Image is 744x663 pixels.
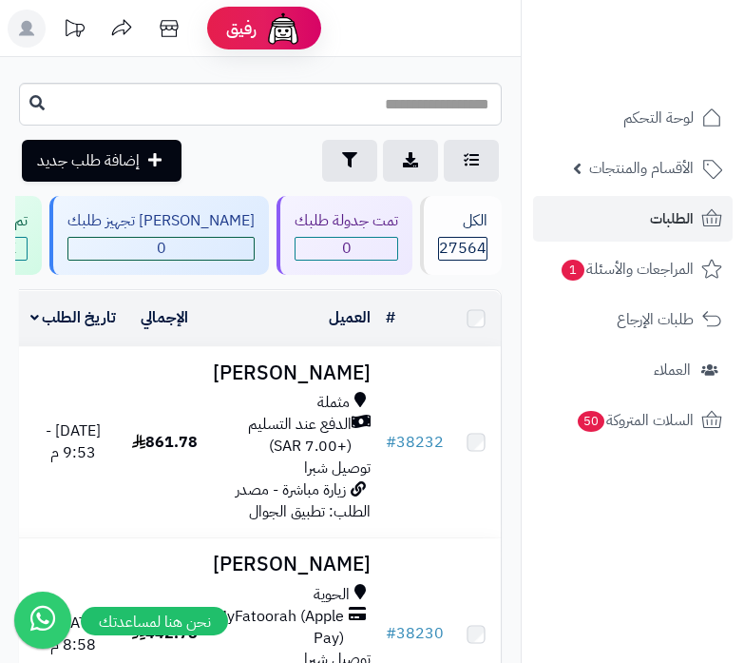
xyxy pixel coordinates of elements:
span: طلبات الإرجاع [617,306,694,333]
span: زيارة مباشرة - مصدر الطلب: تطبيق الجوال [236,478,371,523]
a: #38232 [386,431,444,454]
span: 50 [578,411,604,432]
a: الإجمالي [141,306,188,329]
span: مثملة [317,392,350,414]
span: [DATE] - 8:58 م [46,612,101,656]
span: [DATE] - 9:53 م [46,419,101,464]
span: لوحة التحكم [623,105,694,131]
div: الكل [438,210,487,232]
a: طلبات الإرجاع [533,297,733,342]
span: الدفع عند التسليم (+7.00 SAR) [213,414,352,458]
a: إضافة طلب جديد [22,140,181,182]
span: 0 [68,238,254,260]
span: 27564 [439,238,486,260]
span: 0 [296,238,397,260]
a: [PERSON_NAME] تجهيز طلبك 0 [46,196,273,275]
span: 1 [562,260,584,281]
h3: [PERSON_NAME] [213,362,371,384]
a: الطلبات [533,196,733,242]
a: # [386,306,395,329]
span: # [386,431,396,454]
span: 861.78 [132,431,198,454]
a: تمت جدولة طلبك 0 [273,196,416,275]
img: logo-2.png [615,51,726,91]
span: الحوية [314,584,350,606]
span: توصيل شبرا [304,457,371,479]
a: #38230 [386,622,444,645]
a: الكل27564 [416,196,506,275]
a: لوحة التحكم [533,95,733,141]
div: [PERSON_NAME] تجهيز طلبك [67,210,255,232]
a: تاريخ الطلب [30,306,117,329]
a: تحديثات المنصة [50,10,98,52]
a: السلات المتروكة50 [533,398,733,443]
a: العملاء [533,347,733,393]
span: المراجعات والأسئلة [560,256,694,283]
span: الطلبات [650,205,694,232]
span: العملاء [654,357,691,383]
span: الأقسام والمنتجات [589,155,694,182]
img: ai-face.png [264,10,302,48]
a: العميل [329,306,371,329]
span: MyFatoorah (Apple Pay) [213,606,344,650]
h3: [PERSON_NAME] [213,554,371,575]
div: تمت جدولة طلبك [295,210,398,232]
span: إضافة طلب جديد [37,149,140,172]
a: المراجعات والأسئلة1 [533,246,733,292]
span: السلات المتروكة [576,407,694,434]
span: # [386,622,396,645]
span: رفيق [226,17,257,40]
